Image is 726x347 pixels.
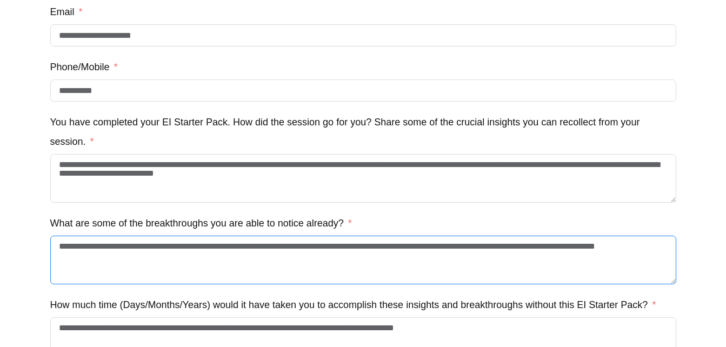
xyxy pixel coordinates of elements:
[50,112,676,151] label: You have completed your EI Starter Pack. How did the session go for you? Share some of the crucia...
[50,295,656,315] label: How much time (Days/Months/Years) would it have taken you to accomplish these insights and breakt...
[50,2,83,22] label: Email
[50,24,676,46] input: Email
[50,57,118,77] label: Phone/Mobile
[50,213,352,233] label: What are some of the breakthroughs you are able to notice already?
[50,236,676,284] textarea: What are some of the breakthroughs you are able to notice already?
[50,79,676,102] input: Phone/Mobile
[50,154,676,203] textarea: You have completed your EI Starter Pack. How did the session go for you? Share some of the crucia...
